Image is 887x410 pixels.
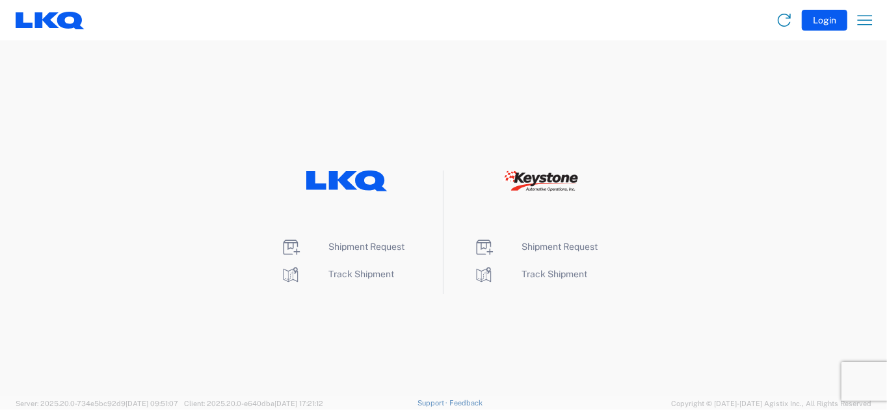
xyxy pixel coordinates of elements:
a: Shipment Request [280,241,404,252]
span: [DATE] 17:21:12 [274,400,323,407]
span: Shipment Request [328,241,404,252]
span: Shipment Request [522,241,598,252]
a: Support [417,399,450,407]
a: Track Shipment [473,269,587,279]
a: Shipment Request [473,241,598,252]
a: Feedback [449,399,483,407]
span: Track Shipment [328,269,394,279]
button: Login [802,10,847,31]
span: Client: 2025.20.0-e640dba [184,400,323,407]
span: Copyright © [DATE]-[DATE] Agistix Inc., All Rights Reserved [671,398,871,409]
span: Server: 2025.20.0-734e5bc92d9 [16,400,178,407]
a: Track Shipment [280,269,394,279]
span: Track Shipment [522,269,587,279]
span: [DATE] 09:51:07 [126,400,178,407]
